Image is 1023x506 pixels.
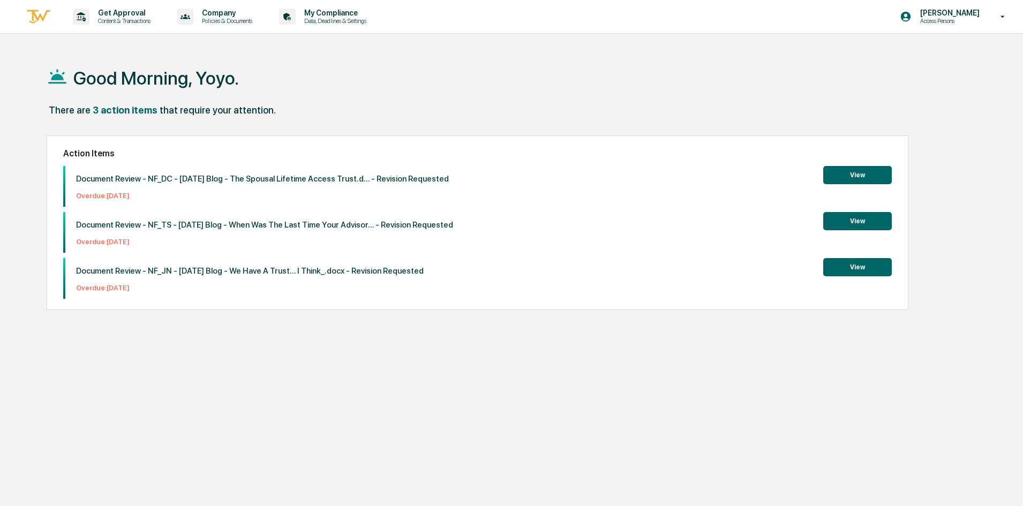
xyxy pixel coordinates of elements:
button: View [823,166,892,184]
img: logo [26,8,51,26]
p: Content & Transactions [89,17,156,25]
p: Overdue: [DATE] [76,238,453,246]
a: View [823,169,892,179]
h1: Good Morning, Yoyo. [73,67,239,89]
p: Data, Deadlines & Settings [296,17,372,25]
div: 3 action items [93,104,157,116]
p: Overdue: [DATE] [76,284,424,292]
p: Document Review - NF_TS - [DATE] Blog - When Was The Last Time Your Advisor... - Revision Requested [76,220,453,230]
p: Document Review - NF_JN - [DATE] Blog - We Have A Trust… I Think_.docx - Revision Requested [76,266,424,276]
a: View [823,215,892,225]
p: Overdue: [DATE] [76,192,449,200]
p: Policies & Documents [193,17,258,25]
button: View [823,258,892,276]
p: Document Review - NF_DC - [DATE] Blog - The Spousal Lifetime Access Trust.d... - Revision Requested [76,174,449,184]
p: Company [193,9,258,17]
button: View [823,212,892,230]
div: that require your attention. [160,104,276,116]
p: My Compliance [296,9,372,17]
div: There are [49,104,91,116]
a: View [823,261,892,271]
p: Access Persons [912,17,985,25]
h2: Action Items [63,148,892,158]
p: [PERSON_NAME] [912,9,985,17]
p: Get Approval [89,9,156,17]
